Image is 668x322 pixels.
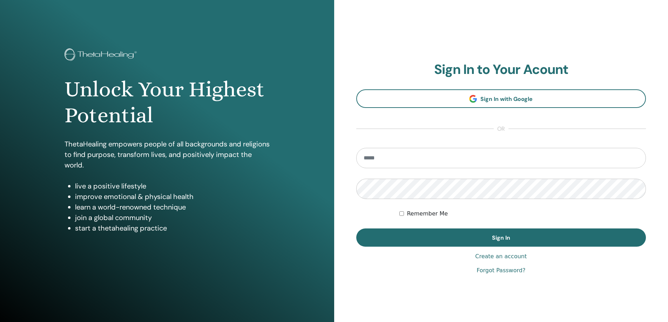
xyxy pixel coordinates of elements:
li: join a global community [75,212,270,223]
span: or [494,125,508,133]
p: ThetaHealing empowers people of all backgrounds and religions to find purpose, transform lives, a... [65,139,270,170]
label: Remember Me [407,210,448,218]
li: improve emotional & physical health [75,191,270,202]
a: Forgot Password? [477,266,525,275]
button: Sign In [356,228,646,247]
li: learn a world-renowned technique [75,202,270,212]
h2: Sign In to Your Acount [356,62,646,78]
a: Sign In with Google [356,89,646,108]
li: live a positive lifestyle [75,181,270,191]
span: Sign In with Google [480,95,533,103]
span: Sign In [492,234,510,241]
li: start a thetahealing practice [75,223,270,233]
div: Keep me authenticated indefinitely or until I manually logout [399,210,646,218]
h1: Unlock Your Highest Potential [65,76,270,129]
a: Create an account [475,252,527,261]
